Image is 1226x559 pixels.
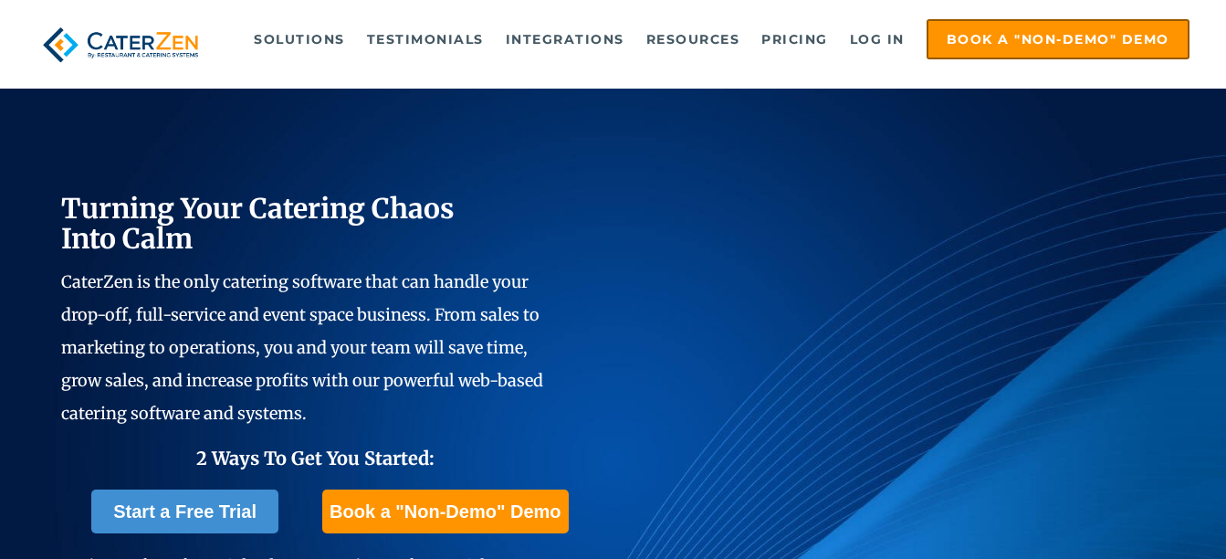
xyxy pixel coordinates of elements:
a: Book a "Non-Demo" Demo [322,490,568,533]
a: Book a "Non-Demo" Demo [927,19,1189,59]
a: Start a Free Trial [91,490,278,533]
a: Testimonials [358,21,493,58]
a: Resources [637,21,749,58]
div: Navigation Menu [234,19,1189,59]
span: Turning Your Catering Chaos Into Calm [61,191,455,256]
a: Solutions [245,21,354,58]
span: CaterZen is the only catering software that can handle your drop-off, full-service and event spac... [61,271,543,424]
img: caterzen [37,19,204,70]
span: 2 Ways To Get You Started: [196,447,435,469]
a: Integrations [497,21,634,58]
a: Log in [841,21,914,58]
a: Pricing [752,21,837,58]
iframe: Help widget launcher [1064,488,1206,539]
